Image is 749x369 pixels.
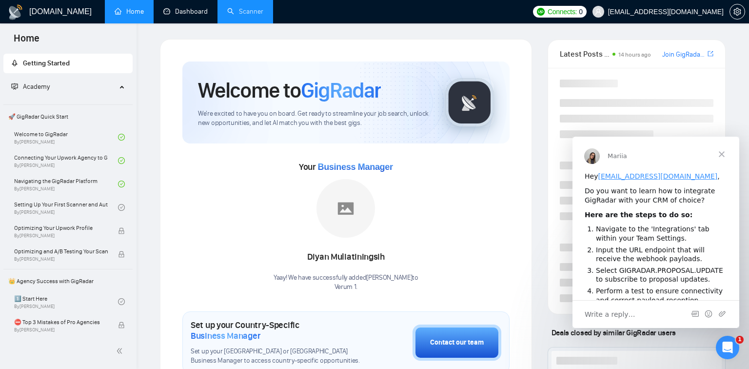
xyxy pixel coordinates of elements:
span: rocket [11,60,18,66]
span: GigRadar [301,77,381,103]
span: lock [118,251,125,258]
span: export [708,50,713,58]
div: Diyan Muliatiningsih [274,249,418,266]
span: user [595,8,602,15]
button: setting [729,4,745,20]
span: Getting Started [23,59,70,67]
span: We're excited to have you on board. Get ready to streamline your job search, unlock new opportuni... [198,109,430,128]
span: 1 [736,336,744,344]
a: export [708,49,713,59]
span: check-circle [118,157,125,164]
span: Optimizing and A/B Testing Your Scanner for Better Results [14,246,108,256]
button: Contact our team [413,325,501,361]
span: 0 [579,6,583,17]
iframe: Intercom live chat message [572,137,739,328]
h1: Set up your Country-Specific [191,320,364,341]
li: Getting Started [3,54,133,73]
span: check-circle [118,181,125,187]
a: Welcome to GigRadarBy[PERSON_NAME] [14,126,118,148]
a: setting [729,8,745,16]
a: Setting Up Your First Scanner and Auto-BidderBy[PERSON_NAME] [14,197,118,218]
span: Latest Posts from the GigRadar Community [560,48,610,60]
span: check-circle [118,298,125,305]
p: Verum 1 . [274,283,418,292]
span: Business Manager [317,162,393,172]
span: Your [299,162,393,172]
div: Yaay! We have successfully added [PERSON_NAME] to [274,273,418,292]
img: logo [8,4,23,20]
span: Business Manager [191,330,260,341]
span: lock [118,322,125,328]
img: upwork-logo.png [537,8,545,16]
span: 👑 Agency Success with GigRadar [4,271,132,291]
span: Academy [23,82,50,91]
span: 🚀 GigRadar Quick Start [4,107,132,126]
div: Contact our team [430,337,484,348]
a: Navigating the GigRadar PlatformBy[PERSON_NAME] [14,173,118,195]
span: 14 hours ago [618,51,651,58]
span: Academy [11,82,50,91]
span: Home [6,31,47,52]
span: fund-projection-screen [11,83,18,90]
span: ⛔ Top 3 Mistakes of Pro Agencies [14,317,108,327]
h1: Welcome to [198,77,381,103]
a: Connecting Your Upwork Agency to GigRadarBy[PERSON_NAME] [14,150,118,171]
img: gigradar-logo.png [445,78,494,127]
span: By [PERSON_NAME] [14,256,108,262]
span: By [PERSON_NAME] [14,327,108,333]
img: placeholder.png [316,179,375,238]
a: dashboardDashboard [163,7,208,16]
span: Set up your [GEOGRAPHIC_DATA] or [GEOGRAPHIC_DATA] Business Manager to access country-specific op... [191,347,364,366]
span: setting [730,8,745,16]
a: homeHome [115,7,144,16]
iframe: Intercom live chat [716,336,739,359]
span: Deals closed by similar GigRadar users [548,324,680,341]
span: lock [118,227,125,234]
span: Connects: [548,6,577,17]
span: check-circle [118,204,125,211]
span: By [PERSON_NAME] [14,233,108,239]
span: Optimizing Your Upwork Profile [14,223,108,233]
span: check-circle [118,134,125,141]
a: searchScanner [227,7,263,16]
a: 1️⃣ Start HereBy[PERSON_NAME] [14,291,118,312]
a: Join GigRadar Slack Community [662,49,706,60]
span: double-left [116,346,126,356]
